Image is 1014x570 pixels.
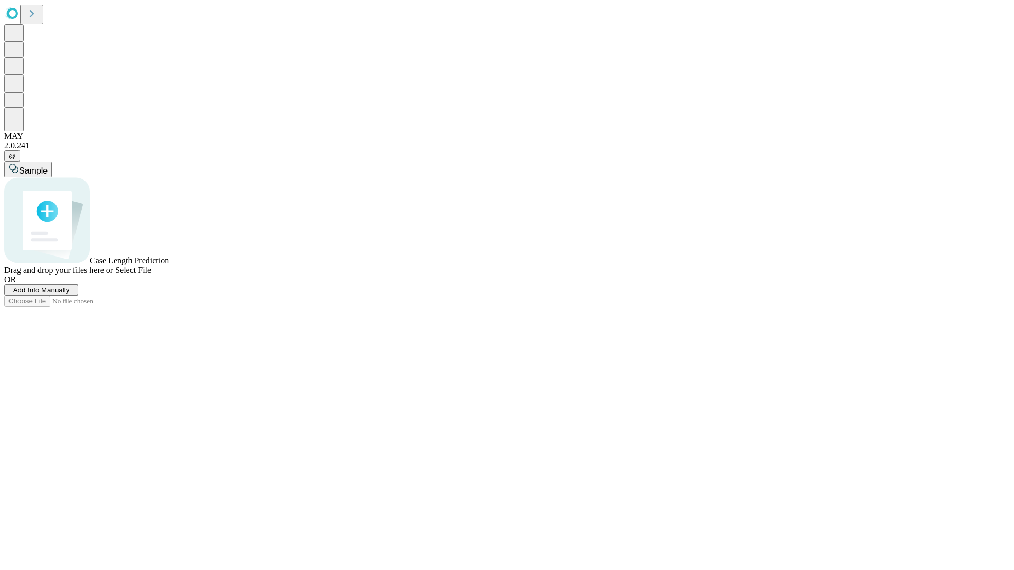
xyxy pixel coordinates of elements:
span: OR [4,275,16,284]
button: Sample [4,161,52,177]
span: Case Length Prediction [90,256,169,265]
span: Drag and drop your files here or [4,265,113,274]
div: 2.0.241 [4,141,1010,150]
span: Select File [115,265,151,274]
div: MAY [4,131,1010,141]
span: Add Info Manually [13,286,70,294]
button: Add Info Manually [4,284,78,296]
span: @ [8,152,16,160]
span: Sample [19,166,48,175]
button: @ [4,150,20,161]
